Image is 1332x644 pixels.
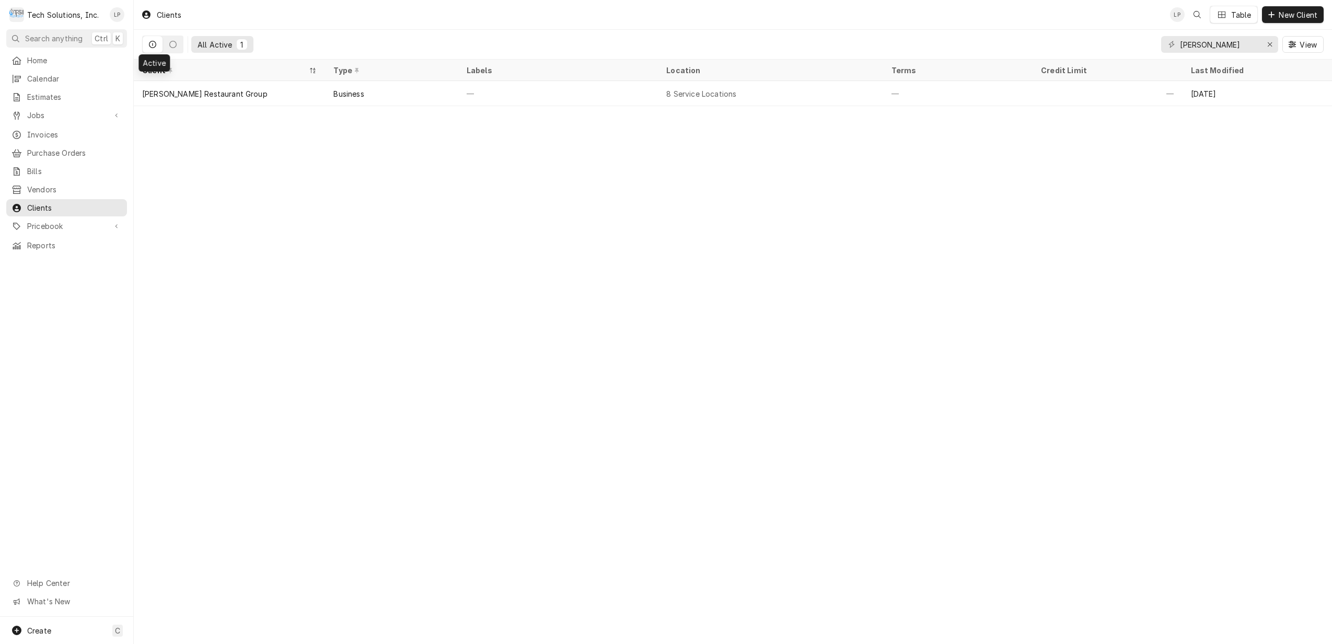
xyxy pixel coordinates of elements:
[6,199,127,216] a: Clients
[239,39,245,50] div: 1
[1183,81,1332,106] div: [DATE]
[138,54,170,72] div: Active
[6,217,127,235] a: Go to Pricebook
[467,65,650,76] div: Labels
[666,88,736,99] div: 8 Service Locations
[6,144,127,162] a: Purchase Orders
[883,81,1033,106] div: —
[110,7,124,22] div: Lisa Paschal's Avatar
[27,9,99,20] div: Tech Solutions, Inc.
[27,91,122,102] span: Estimates
[1191,65,1322,76] div: Last Modified
[1180,36,1258,53] input: Keyword search
[115,625,120,636] span: C
[1262,6,1324,23] button: New Client
[27,184,122,195] span: Vendors
[1170,7,1185,22] div: LP
[142,88,268,99] div: [PERSON_NAME] Restaurant Group
[1041,65,1172,76] div: Credit Limit
[27,110,106,121] span: Jobs
[9,7,24,22] div: T
[110,7,124,22] div: LP
[27,147,122,158] span: Purchase Orders
[6,237,127,254] a: Reports
[333,65,447,76] div: Type
[27,240,122,251] span: Reports
[27,202,122,213] span: Clients
[666,65,874,76] div: Location
[6,593,127,610] a: Go to What's New
[27,73,122,84] span: Calendar
[27,129,122,140] span: Invoices
[891,65,1022,76] div: Terms
[27,221,106,232] span: Pricebook
[1277,9,1319,20] span: New Client
[6,70,127,87] a: Calendar
[27,166,122,177] span: Bills
[27,578,121,589] span: Help Center
[1282,36,1324,53] button: View
[1298,39,1319,50] span: View
[25,33,83,44] span: Search anything
[27,626,51,635] span: Create
[6,126,127,143] a: Invoices
[1261,36,1278,53] button: Erase input
[1189,6,1206,23] button: Open search
[6,574,127,592] a: Go to Help Center
[6,181,127,198] a: Vendors
[27,596,121,607] span: What's New
[6,107,127,124] a: Go to Jobs
[6,29,127,48] button: Search anythingCtrlK
[142,65,306,76] div: Client
[9,7,24,22] div: Tech Solutions, Inc.'s Avatar
[115,33,120,44] span: K
[198,39,233,50] div: All Active
[458,81,658,106] div: —
[1033,81,1182,106] div: —
[1170,7,1185,22] div: Lisa Paschal's Avatar
[6,88,127,106] a: Estimates
[333,88,364,99] div: Business
[1231,9,1252,20] div: Table
[27,55,122,66] span: Home
[6,52,127,69] a: Home
[6,163,127,180] a: Bills
[95,33,108,44] span: Ctrl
